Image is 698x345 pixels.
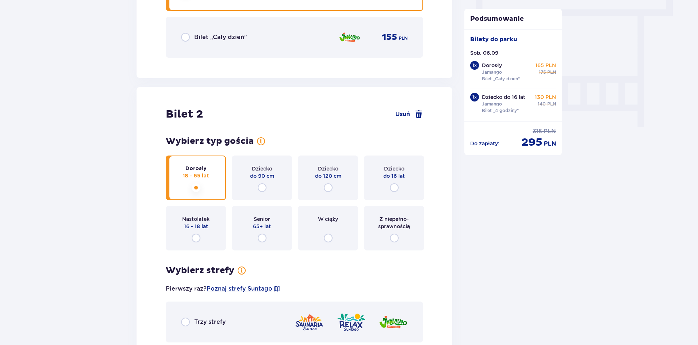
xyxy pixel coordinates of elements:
p: Jamango [482,69,502,76]
img: zone logo [339,30,360,45]
p: Pierwszy raz? [166,285,280,293]
p: W ciąży [318,215,338,223]
p: Dziecko do 16 lat [482,93,525,101]
p: 295 [521,135,542,149]
p: 175 [539,69,546,76]
a: Poznaj strefy Suntago [207,285,272,293]
p: Bilet 2 [166,107,203,121]
img: zone logo [295,312,324,333]
p: 18 - 65 lat [183,172,209,180]
p: PLN [547,101,556,107]
p: Dziecko [252,165,272,172]
p: Do zapłaty : [470,140,499,147]
p: Bilet „Cały dzień” [194,33,247,41]
img: zone logo [379,312,408,333]
p: Nastolatek [182,215,210,223]
p: 16 - 18 lat [184,223,208,230]
p: 140 [538,101,546,107]
p: Bilet „Cały dzień” [482,76,520,82]
p: Z niepełno­sprawnością [371,215,418,230]
p: Jamango [482,101,502,107]
div: 1 x [470,61,479,70]
p: 155 [382,32,397,43]
p: 165 PLN [535,62,556,69]
p: Dorosły [185,165,207,172]
p: 65+ lat [253,223,271,230]
p: Bilety do parku [470,35,517,43]
p: Dziecko [318,165,338,172]
p: do 16 lat [383,172,405,180]
p: do 120 cm [315,172,341,180]
p: Senior [254,215,270,223]
p: PLN [547,69,556,76]
img: zone logo [337,312,366,333]
a: Usuń [395,110,423,119]
p: PLN [399,35,408,42]
p: Bilet „4 godziny” [482,107,519,114]
p: PLN [544,140,556,148]
p: Wybierz strefy [166,265,234,276]
div: 1 x [470,93,479,101]
p: Sob. 06.09 [470,49,498,57]
span: Usuń [395,110,410,118]
p: 130 PLN [535,93,556,101]
p: Trzy strefy [194,318,226,326]
p: Podsumowanie [464,15,562,23]
p: Dorosły [482,62,502,69]
p: Wybierz typ gościa [166,136,254,147]
p: 315 [533,127,542,135]
p: do 90 cm [250,172,274,180]
p: PLN [544,127,556,135]
p: Dziecko [384,165,404,172]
